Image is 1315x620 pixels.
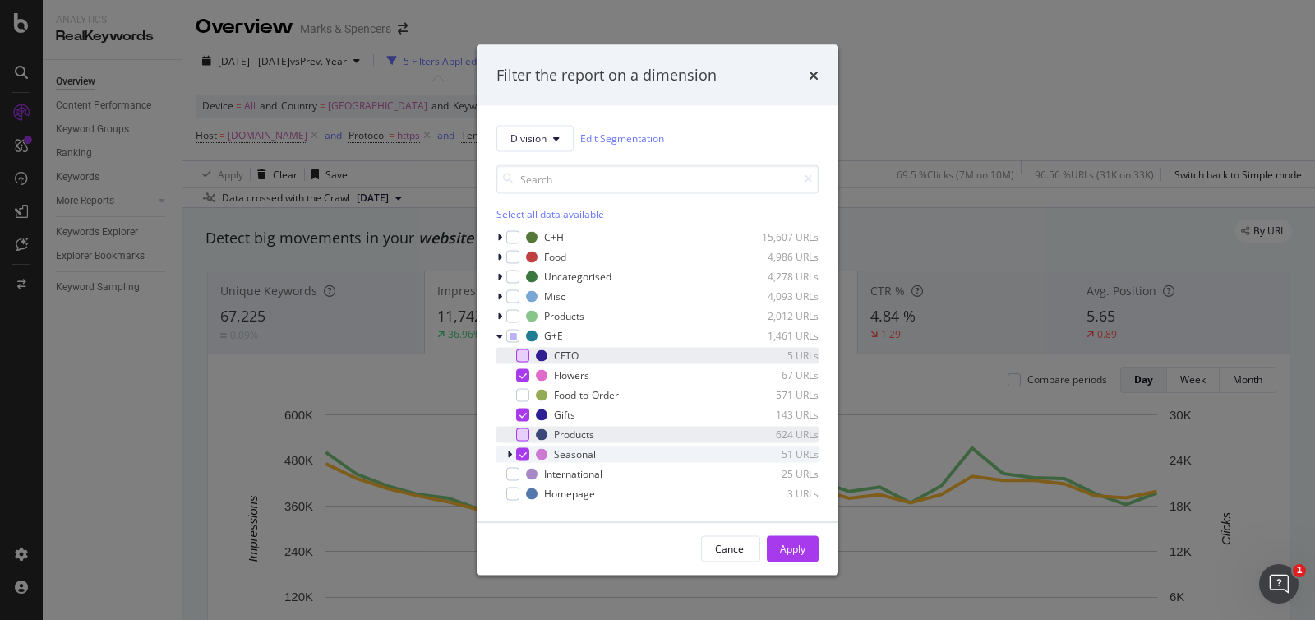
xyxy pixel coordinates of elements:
div: 4,093 URLs [738,289,819,303]
span: Division [510,132,547,146]
span: 1 [1293,564,1306,577]
div: Food-to-Order [554,388,619,402]
div: 25 URLs [738,467,819,481]
div: Food [544,250,566,264]
div: Cancel [715,542,746,556]
div: 624 URLs [738,428,819,442]
div: Select all data available [496,206,819,220]
div: Seasonal [554,447,596,461]
div: times [809,65,819,86]
div: 2,012 URLs [738,309,819,323]
div: 51 URLs [738,447,819,461]
div: G+E [544,329,563,343]
div: Products [544,309,584,323]
div: CFTO [554,349,579,363]
div: Apply [780,542,805,556]
div: 5 URLs [738,349,819,363]
div: 4,278 URLs [738,270,819,284]
input: Search [496,164,819,193]
iframe: Intercom live chat [1259,564,1299,604]
div: C+H [544,230,564,244]
div: Flowers [554,368,589,382]
div: 67 URLs [738,368,819,382]
button: Division [496,125,574,151]
div: Uncategorised [544,270,611,284]
div: Filter the report on a dimension [496,65,717,86]
a: Edit Segmentation [580,130,664,147]
div: Products [554,428,594,442]
div: Misc [544,289,565,303]
button: Cancel [701,535,760,562]
div: Homepage [544,487,595,501]
div: 143 URLs [738,408,819,422]
div: 571 URLs [738,388,819,402]
div: 1,461 URLs [738,329,819,343]
div: 15,607 URLs [738,230,819,244]
div: 3 URLs [738,487,819,501]
div: Gifts [554,408,575,422]
div: modal [477,45,838,576]
button: Apply [767,535,819,562]
div: 4,986 URLs [738,250,819,264]
div: International [544,467,602,481]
